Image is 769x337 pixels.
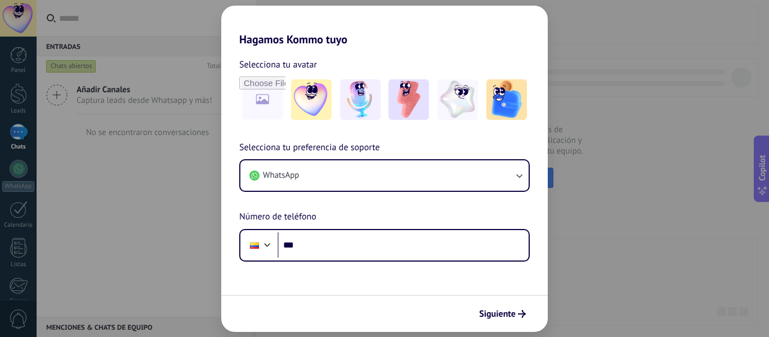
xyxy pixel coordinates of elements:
[474,304,531,323] button: Siguiente
[263,170,299,181] span: WhatsApp
[239,141,380,155] span: Selecciona tu preferencia de soporte
[244,233,265,257] div: Colombia: + 57
[221,6,548,46] h2: Hagamos Kommo tuyo
[291,79,332,120] img: -1.jpeg
[239,57,317,72] span: Selecciona tu avatar
[340,79,381,120] img: -2.jpeg
[240,160,529,191] button: WhatsApp
[479,310,516,318] span: Siguiente
[388,79,429,120] img: -3.jpeg
[437,79,478,120] img: -4.jpeg
[239,210,316,224] span: Número de teléfono
[486,79,527,120] img: -5.jpeg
